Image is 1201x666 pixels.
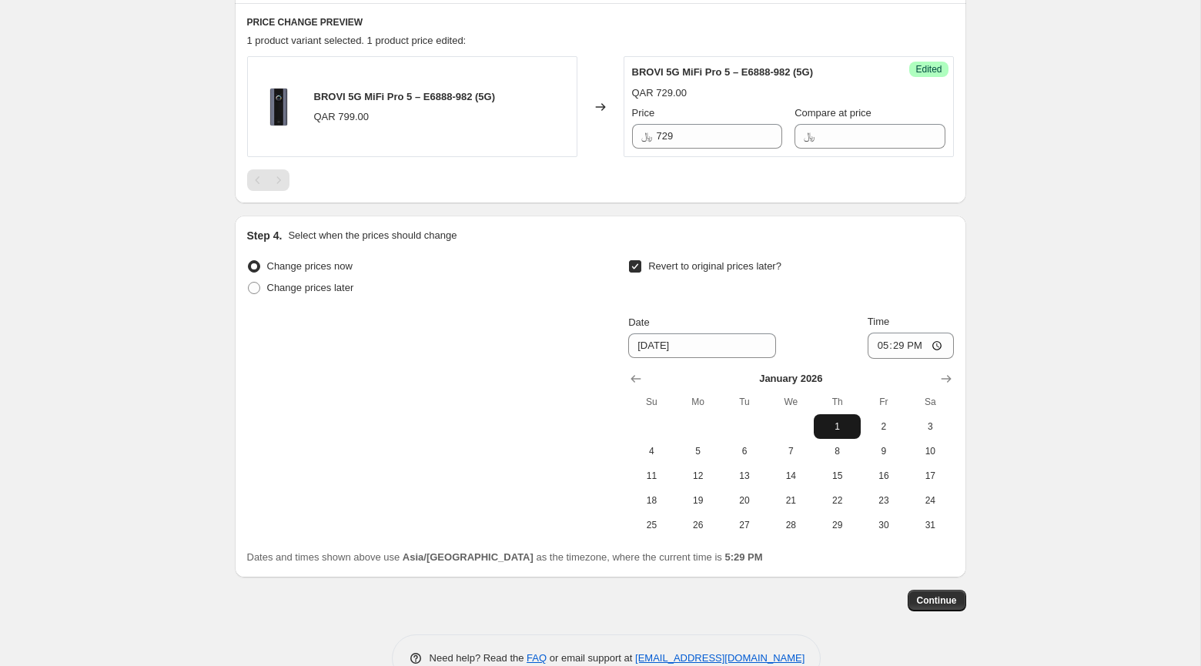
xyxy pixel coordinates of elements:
[814,439,860,464] button: Thursday January 8 2026
[721,513,768,537] button: Tuesday January 27 2026
[774,445,808,457] span: 7
[867,519,901,531] span: 30
[628,488,674,513] button: Sunday January 18 2026
[907,513,953,537] button: Saturday January 31 2026
[632,85,687,101] div: QAR 729.00
[632,107,655,119] span: Price
[681,494,715,507] span: 19
[768,439,814,464] button: Wednesday January 7 2026
[774,494,808,507] span: 21
[913,494,947,507] span: 24
[867,445,901,457] span: 9
[861,513,907,537] button: Friday January 30 2026
[907,488,953,513] button: Saturday January 24 2026
[861,439,907,464] button: Friday January 9 2026
[774,470,808,482] span: 14
[721,390,768,414] th: Tuesday
[867,420,901,433] span: 2
[768,488,814,513] button: Wednesday January 21 2026
[628,390,674,414] th: Sunday
[867,396,901,408] span: Fr
[721,439,768,464] button: Tuesday January 6 2026
[628,316,649,328] span: Date
[820,420,854,433] span: 1
[774,396,808,408] span: We
[820,470,854,482] span: 15
[632,66,814,78] span: BROVI 5G MiFi Pro 5 – E6888-982 (5G)
[634,470,668,482] span: 11
[634,519,668,531] span: 25
[861,390,907,414] th: Friday
[403,551,534,563] b: Asia/[GEOGRAPHIC_DATA]
[247,551,763,563] span: Dates and times shown above use as the timezone, where the current time is
[628,333,776,358] input: 10/8/2025
[820,519,854,531] span: 29
[795,107,871,119] span: Compare at price
[628,513,674,537] button: Sunday January 25 2026
[907,390,953,414] th: Saturday
[628,439,674,464] button: Sunday January 4 2026
[728,470,761,482] span: 13
[675,390,721,414] th: Monday
[267,282,354,293] span: Change prices later
[907,439,953,464] button: Saturday January 10 2026
[634,494,668,507] span: 18
[867,470,901,482] span: 16
[814,464,860,488] button: Thursday January 15 2026
[868,333,954,359] input: 12:00
[913,445,947,457] span: 10
[635,652,805,664] a: [EMAIL_ADDRESS][DOMAIN_NAME]
[935,368,957,390] button: Show next month, February 2026
[908,590,966,611] button: Continue
[256,84,302,130] img: Products-05_80x.jpg
[681,445,715,457] span: 5
[247,228,283,243] h2: Step 4.
[728,494,761,507] span: 20
[547,652,635,664] span: or email support at
[728,519,761,531] span: 27
[721,464,768,488] button: Tuesday January 13 2026
[913,420,947,433] span: 3
[820,445,854,457] span: 8
[861,464,907,488] button: Friday January 16 2026
[915,63,942,75] span: Edited
[247,35,467,46] span: 1 product variant selected. 1 product price edited:
[288,228,457,243] p: Select when the prices should change
[675,488,721,513] button: Monday January 19 2026
[820,396,854,408] span: Th
[867,494,901,507] span: 23
[721,488,768,513] button: Tuesday January 20 2026
[634,396,668,408] span: Su
[861,414,907,439] button: Friday January 2 2026
[907,464,953,488] button: Saturday January 17 2026
[768,390,814,414] th: Wednesday
[681,519,715,531] span: 26
[774,519,808,531] span: 28
[641,130,652,142] span: ﷼
[728,445,761,457] span: 6
[247,169,289,191] nav: Pagination
[728,396,761,408] span: Tu
[814,414,860,439] button: Thursday January 1 2026
[814,390,860,414] th: Thursday
[681,396,715,408] span: Mo
[768,513,814,537] button: Wednesday January 28 2026
[917,594,957,607] span: Continue
[724,551,762,563] b: 5:29 PM
[675,464,721,488] button: Monday January 12 2026
[675,439,721,464] button: Monday January 5 2026
[625,368,647,390] button: Show previous month, December 2025
[247,16,954,28] h6: PRICE CHANGE PREVIEW
[267,260,353,272] span: Change prices now
[430,652,527,664] span: Need help? Read the
[814,488,860,513] button: Thursday January 22 2026
[681,470,715,482] span: 12
[634,445,668,457] span: 4
[820,494,854,507] span: 22
[768,464,814,488] button: Wednesday January 14 2026
[913,396,947,408] span: Sa
[861,488,907,513] button: Friday January 23 2026
[628,464,674,488] button: Sunday January 11 2026
[913,470,947,482] span: 17
[527,652,547,664] a: FAQ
